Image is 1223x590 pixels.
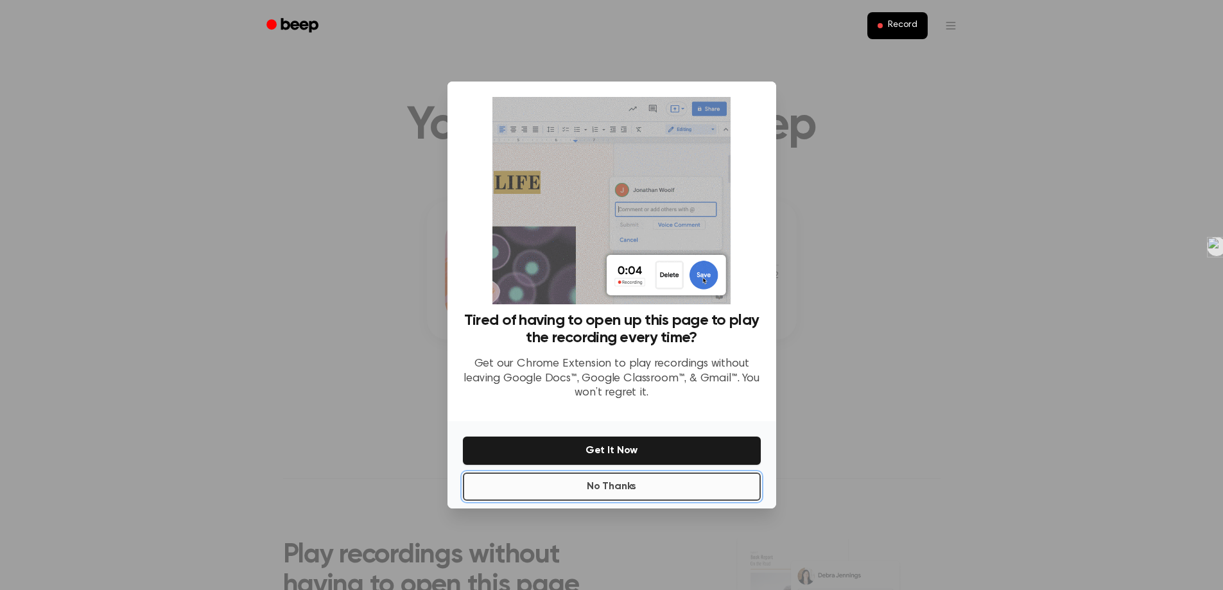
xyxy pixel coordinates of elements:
[867,12,927,39] button: Record
[257,13,330,39] a: Beep
[463,312,761,347] h3: Tired of having to open up this page to play the recording every time?
[463,357,761,401] p: Get our Chrome Extension to play recordings without leaving Google Docs™, Google Classroom™, & Gm...
[463,473,761,501] button: No Thanks
[888,20,917,31] span: Record
[463,437,761,465] button: Get It Now
[935,10,966,41] button: Open menu
[492,97,731,304] img: Beep extension in action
